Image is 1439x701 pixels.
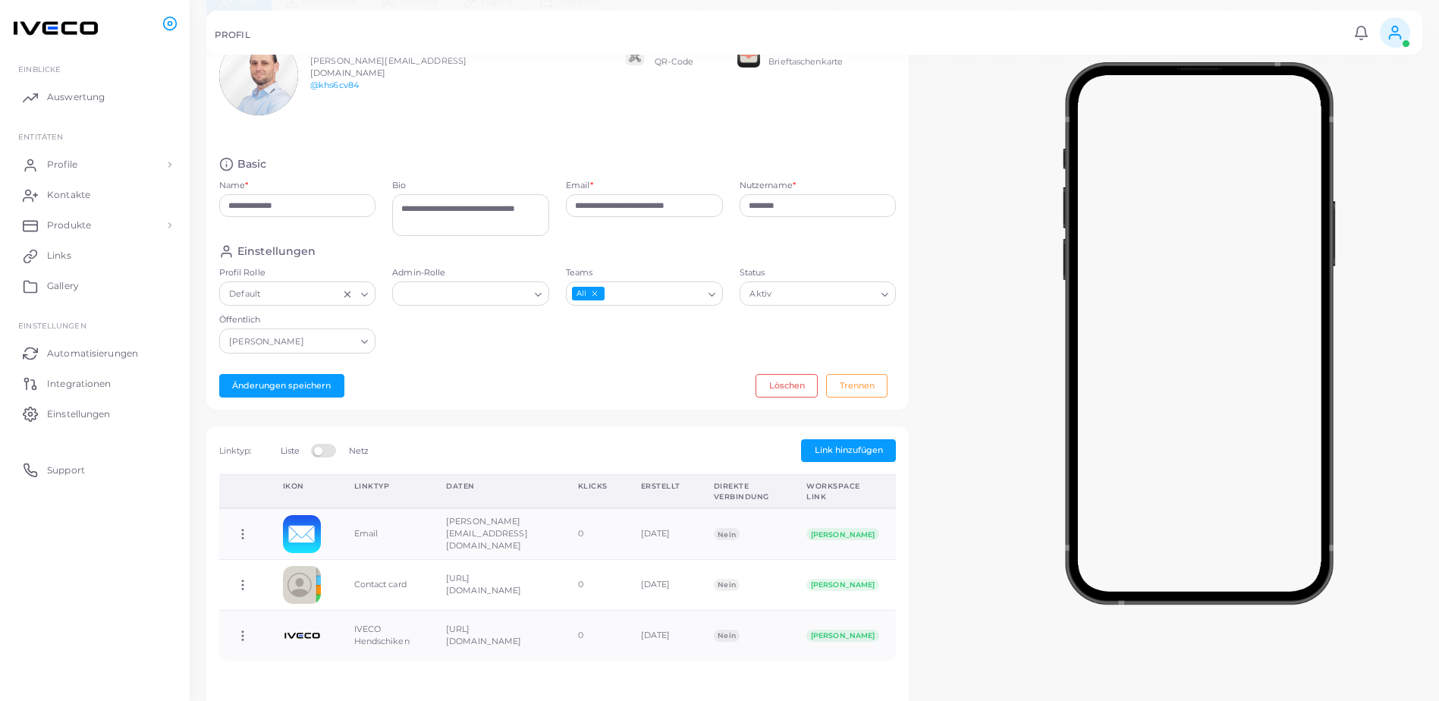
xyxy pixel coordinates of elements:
button: Löschen [756,374,818,397]
a: Einstellungen [11,398,178,429]
div: Search for option [740,281,897,306]
div: Direkte Verbindung [714,481,774,501]
input: Search for option [307,333,355,350]
label: Netz [349,445,369,457]
div: Search for option [392,281,549,306]
span: Default [228,287,262,303]
label: Name [219,180,249,192]
div: Search for option [566,281,723,306]
label: Liste [281,445,300,457]
a: Links [11,240,178,271]
span: Produkte [47,218,91,232]
div: Erstellt [641,481,680,492]
span: Nein [714,528,740,540]
td: 0 [561,560,624,611]
td: [DATE] [624,508,697,559]
span: Aktiv [748,287,774,303]
span: Einstellungen [47,407,110,421]
td: [PERSON_NAME][EMAIL_ADDRESS][DOMAIN_NAME] [429,508,561,559]
div: Workspace link [806,481,879,501]
input: Search for option [606,286,702,303]
span: Automatisierungen [47,347,138,360]
label: Email [566,180,593,192]
span: Auswertung [47,90,105,104]
span: Nein [714,630,740,642]
label: Admin-Rolle [392,267,549,279]
div: Daten [446,481,545,492]
div: Search for option [219,281,376,306]
a: Profile [11,149,178,180]
td: [DATE] [624,560,697,611]
a: Kontakte [11,180,178,210]
a: Auswertung [11,82,178,112]
label: Teams [566,267,723,279]
a: @khs6cv84 [310,80,359,90]
div: Klicks [578,481,608,492]
a: Gallery [11,271,178,301]
label: Profil Rolle [219,267,376,279]
span: Support [47,464,85,477]
input: Search for option [264,286,338,303]
label: Status [740,267,897,279]
span: [PERSON_NAME] [806,579,878,591]
label: Nutzername [740,180,796,192]
span: Einstellungen [18,321,86,330]
button: Clear Selected [342,288,353,300]
div: Ikon [283,481,321,492]
button: Deselect All [589,288,600,299]
span: Link hinzufügen [815,445,883,455]
span: Kontakte [47,188,90,202]
div: Search for option [219,328,376,353]
th: Action [219,475,266,509]
td: IVECO Hendschiken [338,611,430,661]
span: [PERSON_NAME] [806,630,878,642]
td: Contact card [338,560,430,611]
button: Trennen [826,374,888,397]
span: EINBLICKE [18,64,61,74]
h4: Einstellungen [237,244,316,259]
td: [DATE] [624,611,697,661]
td: 0 [561,611,624,661]
a: Integrationen [11,368,178,398]
input: Search for option [775,286,876,303]
label: Öffentlich [219,314,376,326]
td: 0 [561,508,624,559]
h4: Basic [237,157,267,171]
td: Email [338,508,430,559]
span: Gallery [47,279,79,293]
a: Support [11,454,178,485]
td: [URL][DOMAIN_NAME] [429,611,561,661]
span: All [572,287,605,301]
span: Profile [47,158,77,171]
img: 68f7b504-7ad7-4139-aecf-b6b780840b1a-1737709991829.png [283,617,321,655]
img: logo [14,14,98,42]
label: Bio [392,180,549,192]
a: Automatisierungen [11,338,178,368]
a: Produkte [11,210,178,240]
img: contactcard.png [283,566,321,604]
img: email.png [283,515,321,553]
h5: PROFIL [215,30,250,40]
span: [PERSON_NAME] [806,528,878,540]
img: phone-mock.b55596b7.png [1063,62,1335,605]
button: Link hinzufügen [801,439,896,462]
span: [PERSON_NAME] [228,334,306,350]
div: Linktyp [354,481,413,492]
span: Nein [714,579,740,591]
span: Linktyp: [219,445,252,456]
span: ENTITÄTEN [18,132,63,141]
span: Integrationen [47,377,111,391]
span: [PERSON_NAME][EMAIL_ADDRESS][DOMAIN_NAME] [310,55,467,78]
input: Search for option [399,286,529,303]
span: Links [47,249,71,262]
td: [URL][DOMAIN_NAME] [429,560,561,611]
button: Änderungen speichern [219,374,344,397]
